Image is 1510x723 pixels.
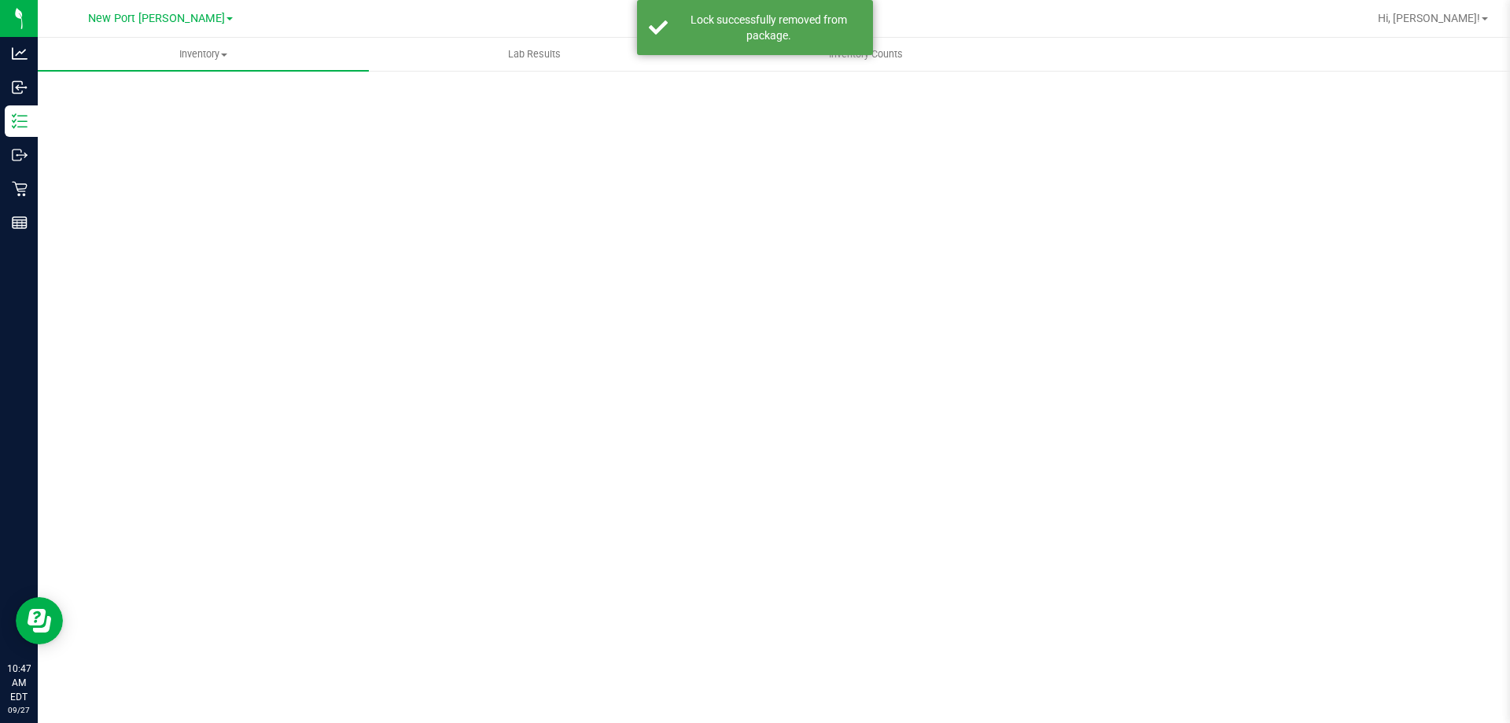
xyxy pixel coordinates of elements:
inline-svg: Outbound [12,147,28,163]
span: New Port [PERSON_NAME] [88,12,225,25]
span: Inventory [38,47,369,61]
span: Lab Results [487,47,582,61]
p: 10:47 AM EDT [7,662,31,704]
inline-svg: Retail [12,181,28,197]
inline-svg: Inventory [12,113,28,129]
inline-svg: Analytics [12,46,28,61]
a: Inventory [38,38,369,71]
inline-svg: Inbound [12,79,28,95]
p: 09/27 [7,704,31,716]
iframe: Resource center [16,597,63,644]
span: Hi, [PERSON_NAME]! [1378,12,1480,24]
a: Lab Results [369,38,700,71]
div: Lock successfully removed from package. [676,12,861,43]
inline-svg: Reports [12,215,28,231]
